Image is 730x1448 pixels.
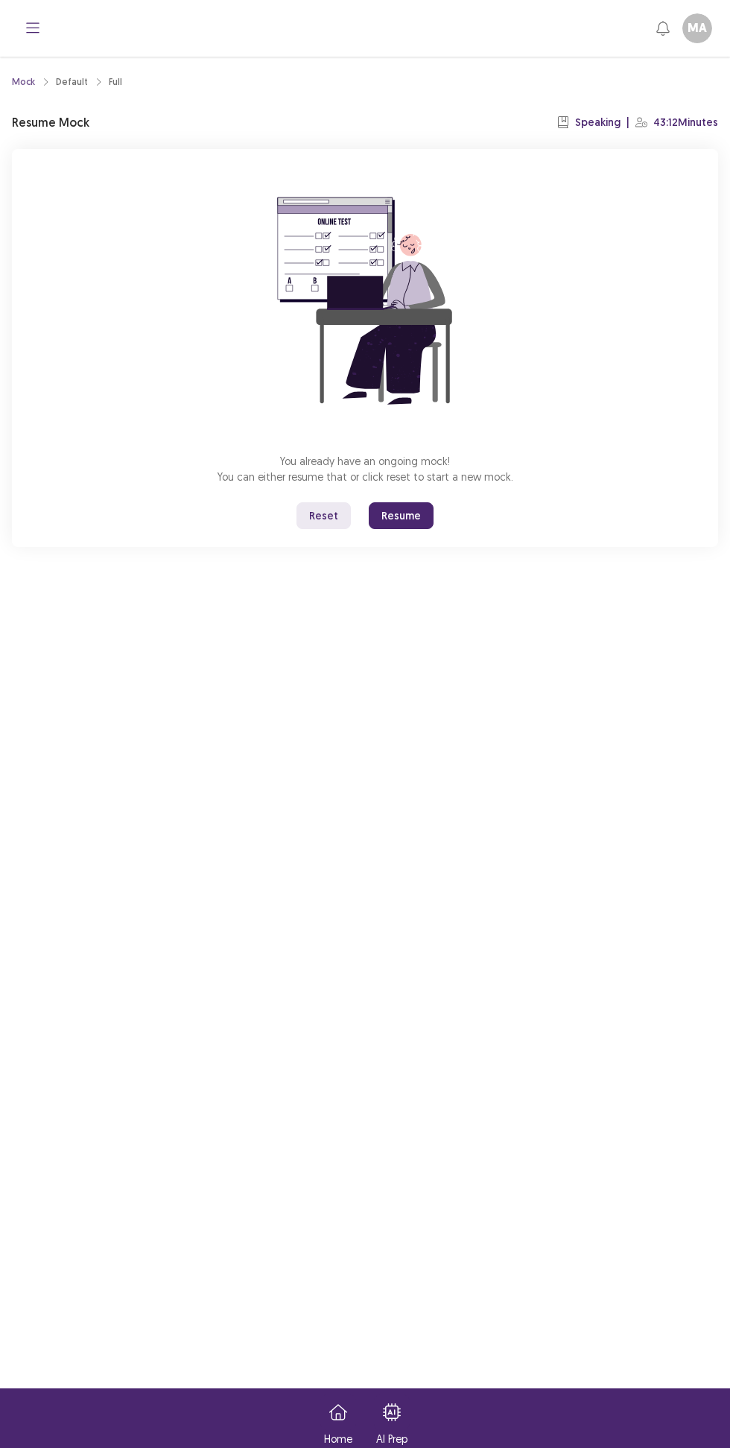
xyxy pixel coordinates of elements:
[56,75,88,89] div: Default
[575,115,620,130] p: Speaking
[12,75,35,89] a: Mock
[682,13,712,43] button: MA
[12,113,89,131] p: Resume Mock
[369,502,434,529] button: Resume
[296,502,351,529] button: Reset
[218,453,513,484] p: You already have an ongoing mock! You can either resume that or click reset to start a new mock.
[12,75,122,89] nav: breadcrumb
[653,115,718,130] p: 43:12 Minutes
[231,167,499,435] img: attend-mock
[18,15,48,42] button: bars
[109,75,122,89] div: Full
[626,115,629,130] p: |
